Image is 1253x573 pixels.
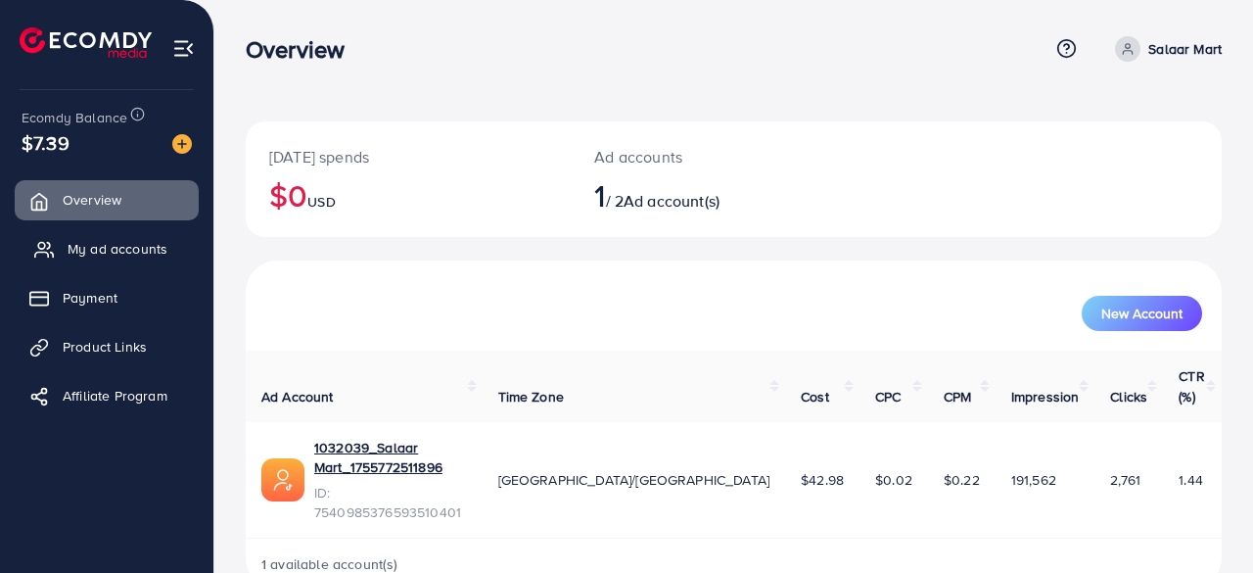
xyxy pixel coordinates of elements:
iframe: Chat [1170,485,1238,558]
span: New Account [1101,307,1183,320]
img: menu [172,37,195,60]
span: Ecomdy Balance [22,108,127,127]
span: Time Zone [498,387,564,406]
span: Payment [63,288,117,308]
span: CPM [944,387,971,406]
span: Product Links [63,337,147,357]
span: 191,562 [1011,470,1056,490]
button: New Account [1082,296,1202,331]
span: CTR (%) [1179,366,1204,406]
span: Ad Account [261,387,334,406]
p: [DATE] spends [269,145,547,168]
p: Salaar Mart [1148,37,1222,61]
span: CPC [875,387,901,406]
span: $7.39 [22,128,70,157]
span: 2,761 [1110,470,1140,490]
a: Overview [15,180,199,219]
img: ic-ads-acc.e4c84228.svg [261,458,304,501]
span: 1 [594,172,605,217]
a: Payment [15,278,199,317]
span: $0.22 [944,470,980,490]
span: $0.02 [875,470,912,490]
span: $42.98 [801,470,844,490]
span: [GEOGRAPHIC_DATA]/[GEOGRAPHIC_DATA] [498,470,770,490]
span: Overview [63,190,121,210]
span: My ad accounts [68,239,167,259]
h2: $0 [269,176,547,214]
img: image [172,134,192,154]
span: 1.44 [1179,470,1203,490]
span: USD [307,192,335,212]
a: 1032039_Salaar Mart_1755772511896 [314,438,467,478]
span: Affiliate Program [63,386,167,406]
span: Cost [801,387,829,406]
p: Ad accounts [594,145,791,168]
span: Impression [1011,387,1080,406]
a: Salaar Mart [1107,36,1222,62]
h3: Overview [246,35,360,64]
a: Affiliate Program [15,376,199,415]
span: ID: 7540985376593510401 [314,483,467,523]
span: Ad account(s) [624,190,719,212]
a: Product Links [15,327,199,366]
h2: / 2 [594,176,791,214]
a: My ad accounts [15,229,199,268]
span: Clicks [1110,387,1147,406]
img: logo [20,27,152,58]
